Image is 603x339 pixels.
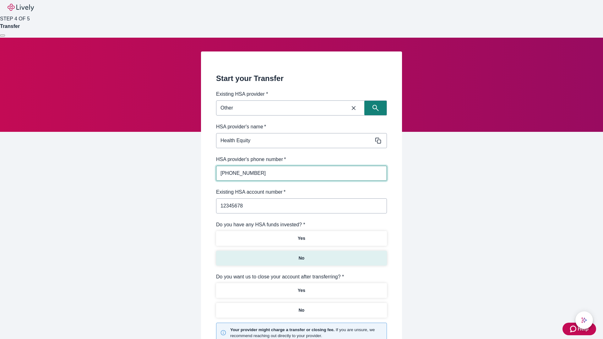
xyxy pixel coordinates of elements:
svg: Copy to clipboard [375,137,381,144]
button: Copy message content to clipboard [374,136,383,145]
label: Existing HSA provider * [216,90,268,98]
button: No [216,251,387,266]
p: No [299,307,305,314]
button: No [216,303,387,318]
svg: Zendesk support icon [570,325,578,333]
label: HSA provider's name [216,123,266,131]
input: (555) 555-5555 [216,167,387,180]
svg: Lively AI Assistant [581,317,587,323]
svg: Search icon [372,105,379,111]
button: Close icon [343,101,364,115]
button: Yes [216,231,387,246]
button: Search icon [364,100,387,116]
button: chat [575,311,593,329]
label: Do you have any HSA funds invested? * [216,221,305,229]
input: Search input [218,104,343,112]
strong: Your provider might charge a transfer or closing fee. [230,327,334,332]
p: No [299,255,305,261]
span: Help [578,325,589,333]
label: Do you want us to close your account after transferring? * [216,273,344,281]
p: Yes [298,235,305,242]
label: Existing HSA account number [216,188,285,196]
p: Yes [298,287,305,294]
small: If you are unsure, we recommend reaching out directly to your provider. [230,327,383,339]
button: Yes [216,283,387,298]
h2: Start your Transfer [216,73,387,84]
label: HSA provider's phone number [216,156,286,163]
svg: Close icon [350,105,357,111]
img: Lively [8,4,34,11]
button: Zendesk support iconHelp [562,323,596,335]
